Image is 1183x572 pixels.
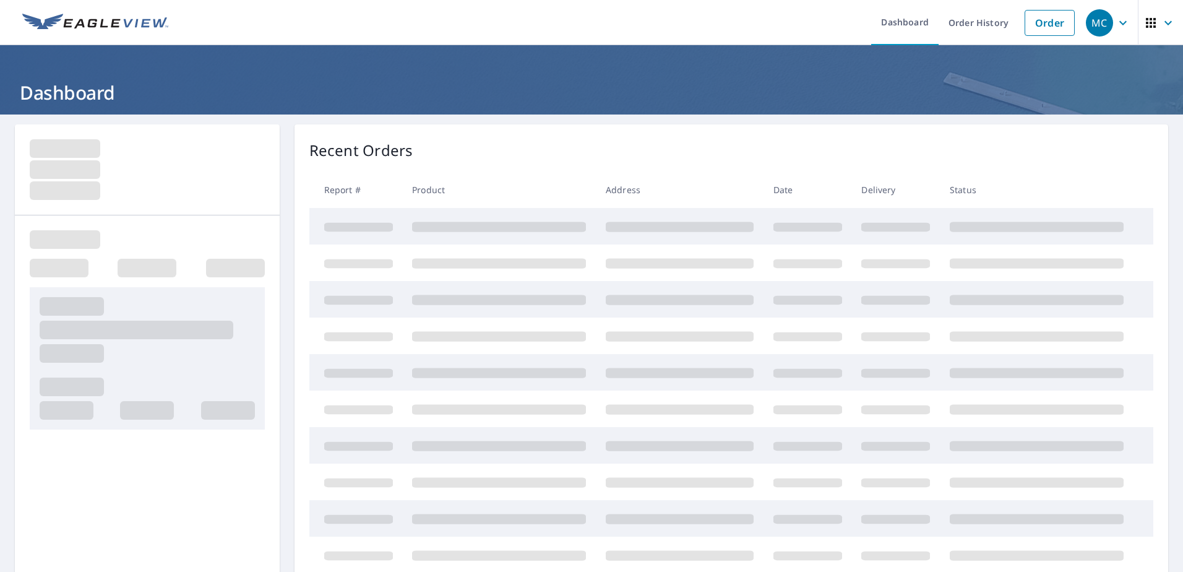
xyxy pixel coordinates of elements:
div: MC [1086,9,1113,37]
p: Recent Orders [309,139,413,162]
th: Product [402,171,596,208]
img: EV Logo [22,14,168,32]
th: Status [940,171,1134,208]
th: Delivery [851,171,940,208]
th: Report # [309,171,403,208]
th: Address [596,171,764,208]
a: Order [1025,10,1075,36]
th: Date [764,171,852,208]
h1: Dashboard [15,80,1168,105]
